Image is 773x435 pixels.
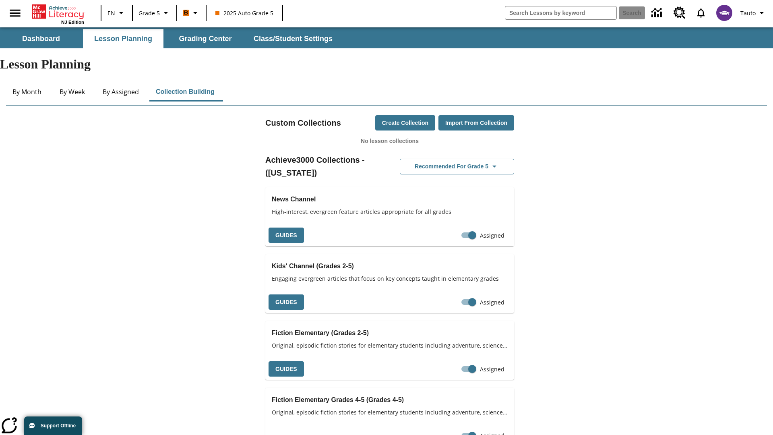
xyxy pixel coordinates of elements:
h2: Custom Collections [265,116,341,129]
button: Guides [269,361,304,377]
span: Assigned [480,298,504,307]
p: No lesson collections [265,137,514,145]
span: B [184,8,188,18]
button: Select a new avatar [711,2,737,23]
button: Collection Building [149,82,221,101]
button: By Assigned [96,82,145,101]
h3: News Channel [272,194,508,205]
img: avatar image [716,5,732,21]
span: Original, episodic fiction stories for elementary students including adventure, science fiction, ... [272,408,508,416]
button: By Month [6,82,48,101]
span: Tauto [740,9,756,17]
span: Engaging evergreen articles that focus on key concepts taught in elementary grades [272,274,508,283]
button: Boost Class color is orange. Change class color [180,6,203,20]
a: Resource Center, Will open in new tab [669,2,690,24]
h2: Achieve3000 Collections - ([US_STATE]) [265,153,390,179]
button: Dashboard [1,29,81,48]
span: Assigned [480,231,504,240]
span: Original, episodic fiction stories for elementary students including adventure, science fiction, ... [272,341,508,350]
button: Grade: Grade 5, Select a grade [135,6,174,20]
button: Open side menu [3,1,27,25]
button: Language: EN, Select a language [104,6,130,20]
h3: Fiction Elementary Grades 4-5 (Grades 4-5) [272,394,508,406]
h3: Kids' Channel (Grades 2-5) [272,261,508,272]
button: Guides [269,294,304,310]
a: Data Center [647,2,669,24]
button: Profile/Settings [737,6,770,20]
button: Import from Collection [438,115,514,131]
div: Home [32,3,84,25]
button: Create Collection [375,115,435,131]
span: Support Offline [41,423,76,429]
button: By Week [52,82,92,101]
a: Home [32,4,84,20]
button: Grading Center [165,29,246,48]
button: Recommended for Grade 5 [400,159,514,174]
span: Grade 5 [138,9,160,17]
h3: Fiction Elementary (Grades 2-5) [272,327,508,339]
button: Support Offline [24,416,82,435]
button: Lesson Planning [83,29,163,48]
span: EN [107,9,115,17]
span: High-interest, evergreen feature articles appropriate for all grades [272,207,508,216]
span: NJ Edition [61,20,84,25]
span: Assigned [480,365,504,373]
button: Guides [269,228,304,243]
button: Class/Student Settings [247,29,339,48]
span: 2025 Auto Grade 5 [215,9,273,17]
a: Notifications [690,2,711,23]
input: search field [505,6,616,19]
